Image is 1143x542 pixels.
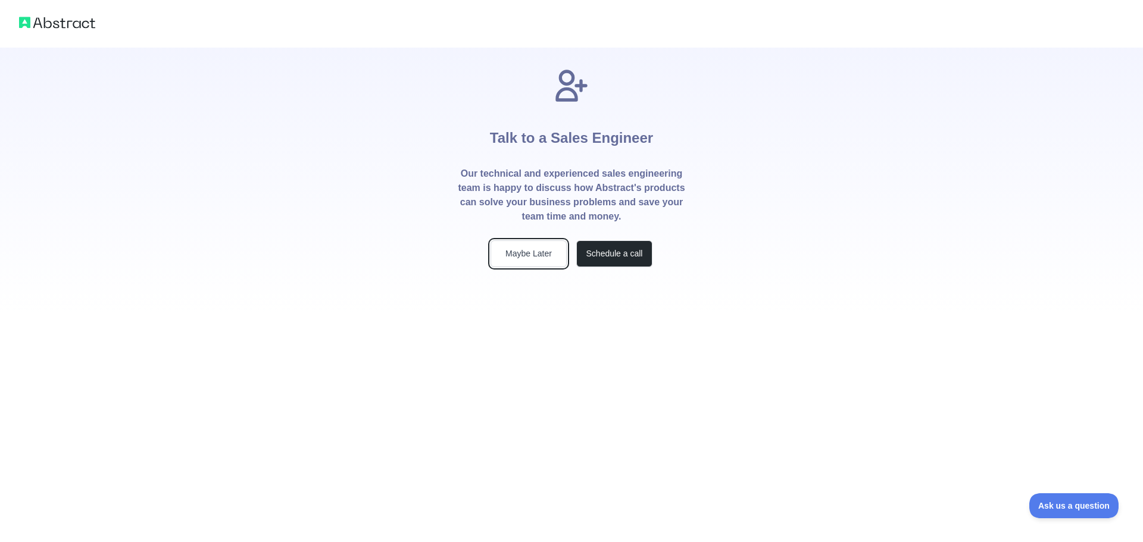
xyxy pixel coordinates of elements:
[457,167,686,224] p: Our technical and experienced sales engineering team is happy to discuss how Abstract's products ...
[576,240,652,267] button: Schedule a call
[19,14,95,31] img: Abstract logo
[491,240,567,267] button: Maybe Later
[490,105,653,167] h1: Talk to a Sales Engineer
[1029,493,1119,518] iframe: Toggle Customer Support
